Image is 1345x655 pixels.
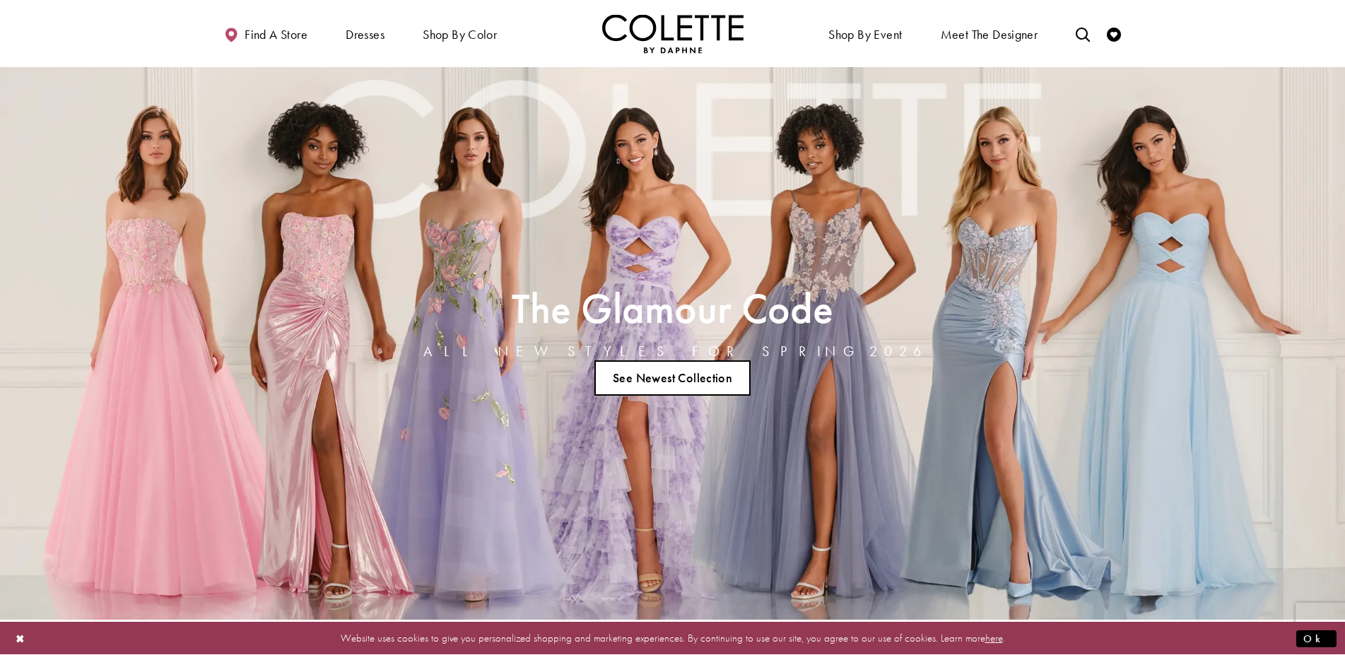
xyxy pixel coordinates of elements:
span: Shop by color [419,14,500,53]
a: Meet the designer [937,14,1042,53]
a: See Newest Collection The Glamour Code ALL NEW STYLES FOR SPRING 2026 [594,360,751,396]
button: Close Dialog [8,626,33,651]
span: Find a store [245,28,307,42]
span: Shop by color [423,28,497,42]
img: Colette by Daphne [602,14,744,53]
span: Dresses [346,28,384,42]
ul: Slider Links [419,355,927,401]
a: Toggle search [1072,14,1093,53]
button: Submit Dialog [1296,630,1337,647]
a: Find a store [221,14,311,53]
span: Dresses [342,14,388,53]
p: Website uses cookies to give you personalized shopping and marketing experiences. By continuing t... [102,629,1243,648]
h2: The Glamour Code [423,289,922,328]
a: Visit Home Page [602,14,744,53]
h4: ALL NEW STYLES FOR SPRING 2026 [423,343,922,359]
span: Shop By Event [825,14,905,53]
a: here [985,631,1003,645]
span: Meet the designer [941,28,1038,42]
a: Check Wishlist [1103,14,1124,53]
span: Shop By Event [828,28,902,42]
